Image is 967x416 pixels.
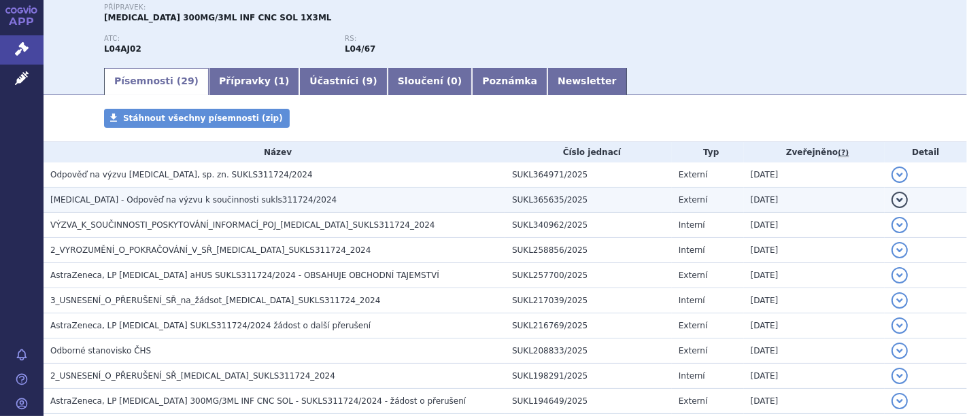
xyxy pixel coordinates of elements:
[50,396,466,406] span: AstraZeneca, LP ULTOMIRIS 300MG/3ML INF CNC SOL - SUKLS311724/2024 - žádost o přerušení
[744,313,885,339] td: [DATE]
[892,393,908,409] button: detail
[299,68,387,95] a: Účastníci (9)
[472,68,547,95] a: Poznámka
[547,68,627,95] a: Newsletter
[209,68,299,95] a: Přípravky (1)
[181,75,194,86] span: 29
[892,192,908,208] button: detail
[123,114,283,123] span: Stáhnout všechny písemnosti (zip)
[388,68,472,95] a: Sloučení (0)
[104,68,209,95] a: Písemnosti (29)
[104,13,332,22] span: [MEDICAL_DATA] 300MG/3ML INF CNC SOL 1X3ML
[892,317,908,334] button: detail
[679,170,707,179] span: Externí
[278,75,285,86] span: 1
[892,242,908,258] button: detail
[744,263,885,288] td: [DATE]
[892,368,908,384] button: detail
[50,371,335,381] span: 2_USNESENÍ_O_PŘERUŠENÍ_SŘ_ULTOMIRIS_SUKLS311724_2024
[672,142,744,162] th: Typ
[505,339,672,364] td: SUKL208833/2025
[892,292,908,309] button: detail
[505,213,672,238] td: SUKL340962/2025
[744,238,885,263] td: [DATE]
[50,170,313,179] span: Odpověď na výzvu ULTOMIRIS, sp. zn. SUKLS311724/2024
[50,346,151,356] span: Odborné stanovisko ČHS
[505,263,672,288] td: SUKL257700/2025
[367,75,373,86] span: 9
[892,217,908,233] button: detail
[679,346,707,356] span: Externí
[451,75,458,86] span: 0
[892,267,908,283] button: detail
[679,245,705,255] span: Interní
[505,162,672,188] td: SUKL364971/2025
[679,271,707,280] span: Externí
[744,162,885,188] td: [DATE]
[679,396,707,406] span: Externí
[679,321,707,330] span: Externí
[505,142,672,162] th: Číslo jednací
[744,213,885,238] td: [DATE]
[838,148,849,158] abbr: (?)
[50,296,380,305] span: 3_USNESENÍ_O_PŘERUŠENÍ_SŘ_na_žádsot_ULTOMIRIS_SUKLS311724_2024
[679,220,705,230] span: Interní
[744,188,885,213] td: [DATE]
[505,188,672,213] td: SUKL365635/2025
[679,296,705,305] span: Interní
[505,389,672,414] td: SUKL194649/2025
[744,288,885,313] td: [DATE]
[885,142,967,162] th: Detail
[892,343,908,359] button: detail
[104,109,290,128] a: Stáhnout všechny písemnosti (zip)
[679,195,707,205] span: Externí
[50,195,337,205] span: ULTOMIRIS - Odpověď na výzvu k součinnosti sukls311724/2024
[104,44,141,54] strong: RAVULIZUMAB
[345,44,375,54] strong: ravulizumab
[345,35,572,43] p: RS:
[744,339,885,364] td: [DATE]
[744,364,885,389] td: [DATE]
[50,271,439,280] span: AstraZeneca, LP Ultomiris aHUS SUKLS311724/2024 - OBSAHUJE OBCHODNÍ TAJEMSTVÍ
[505,288,672,313] td: SUKL217039/2025
[104,3,586,12] p: Přípravek:
[50,321,371,330] span: AstraZeneca, LP Ultomiris SUKLS311724/2024 žádost o další přerušení
[505,364,672,389] td: SUKL198291/2025
[50,245,371,255] span: 2_VYROZUMĚNÍ_O_POKRAČOVÁNÍ_V_SŘ_ULTOMIRIS_SUKLS311724_2024
[50,220,435,230] span: VÝZVA_K_SOUČINNOSTI_POSKYTOVÁNÍ_INFORMACÍ_POJ_ULTOMIRIS_SUKLS311724_2024
[892,167,908,183] button: detail
[104,35,331,43] p: ATC:
[679,371,705,381] span: Interní
[505,313,672,339] td: SUKL216769/2025
[744,389,885,414] td: [DATE]
[744,142,885,162] th: Zveřejněno
[44,142,505,162] th: Název
[505,238,672,263] td: SUKL258856/2025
